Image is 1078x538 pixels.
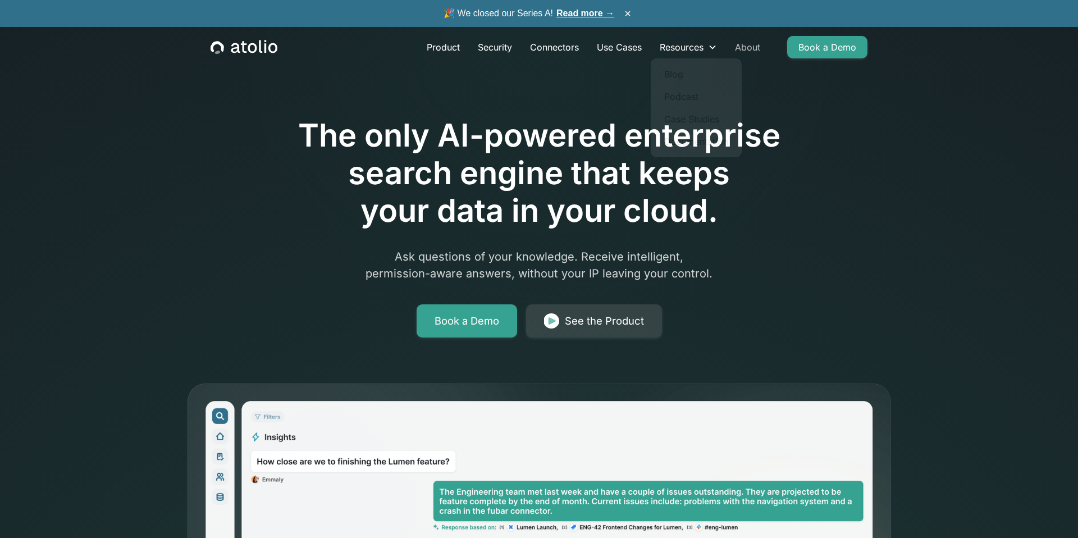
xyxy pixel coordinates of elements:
a: Read more → [556,8,614,18]
a: See the Product [526,304,662,338]
a: Podcast [655,85,737,108]
div: Resources [660,40,704,54]
a: Book a Demo [417,304,517,338]
iframe: Chat Widget [1022,484,1078,538]
a: Product [418,36,469,58]
span: 🎉 We closed our Series A! [444,7,614,20]
button: × [621,7,634,20]
a: home [211,40,277,54]
a: Book a Demo [787,36,867,58]
a: Documentation [655,130,737,153]
div: See the Product [565,313,644,329]
a: Security [469,36,521,58]
nav: Resources [651,58,742,157]
a: Use Cases [588,36,651,58]
a: About [726,36,769,58]
a: Connectors [521,36,588,58]
a: Blog [655,63,737,85]
a: Case Studies [655,108,737,130]
h1: The only AI-powered enterprise search engine that keeps your data in your cloud. [252,117,826,230]
div: Resources [651,36,726,58]
p: Ask questions of your knowledge. Receive intelligent, permission-aware answers, without your IP l... [323,248,755,282]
